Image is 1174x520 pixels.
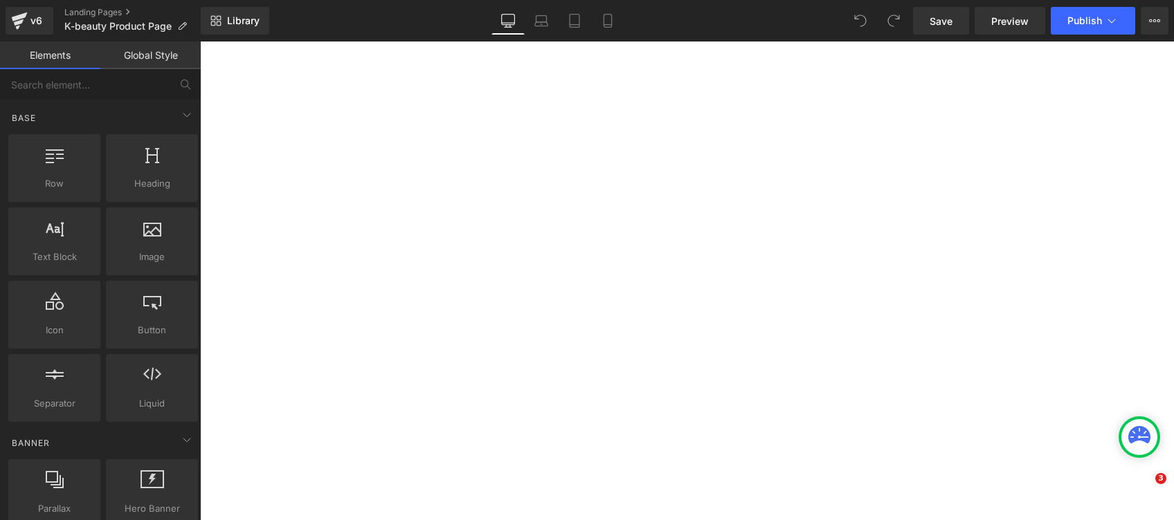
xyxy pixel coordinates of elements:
[558,7,591,35] a: Tablet
[110,250,194,264] span: Image
[12,176,96,191] span: Row
[1141,7,1168,35] button: More
[12,250,96,264] span: Text Block
[991,14,1029,28] span: Preview
[930,14,952,28] span: Save
[12,396,96,411] span: Separator
[201,7,269,35] a: New Library
[975,7,1045,35] a: Preview
[100,41,201,69] a: Global Style
[1127,473,1160,506] iframe: Intercom live chat
[591,7,624,35] a: Mobile
[10,111,37,124] span: Base
[110,176,194,191] span: Heading
[847,7,874,35] button: Undo
[64,7,201,18] a: Landing Pages
[110,396,194,411] span: Liquid
[1051,7,1135,35] button: Publish
[64,21,172,32] span: K-beauty Product Page
[110,323,194,337] span: Button
[880,7,907,35] button: Redo
[1155,473,1166,484] span: 3
[10,436,51,449] span: Banner
[12,323,96,337] span: Icon
[227,15,260,27] span: Library
[110,501,194,516] span: Hero Banner
[12,501,96,516] span: Parallax
[525,7,558,35] a: Laptop
[28,12,45,30] div: v6
[6,7,53,35] a: v6
[1067,15,1102,26] span: Publish
[491,7,525,35] a: Desktop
